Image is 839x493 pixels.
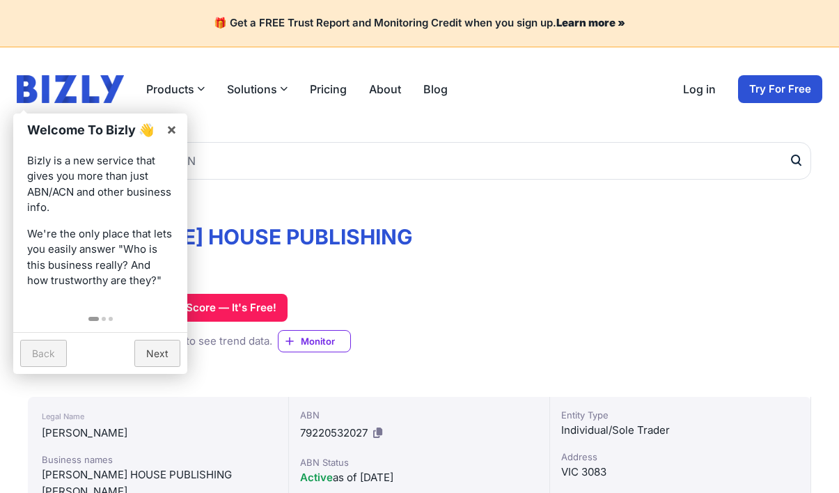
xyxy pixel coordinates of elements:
a: Back [20,340,67,367]
p: Bizly is a new service that gives you more than just ABN/ACN and other business info. [27,153,173,216]
a: Next [134,340,180,367]
h1: Welcome To Bizly 👋 [27,120,159,139]
a: × [156,114,187,145]
p: We're the only place that lets you easily answer "Who is this business really? And how trustworth... [27,226,173,289]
